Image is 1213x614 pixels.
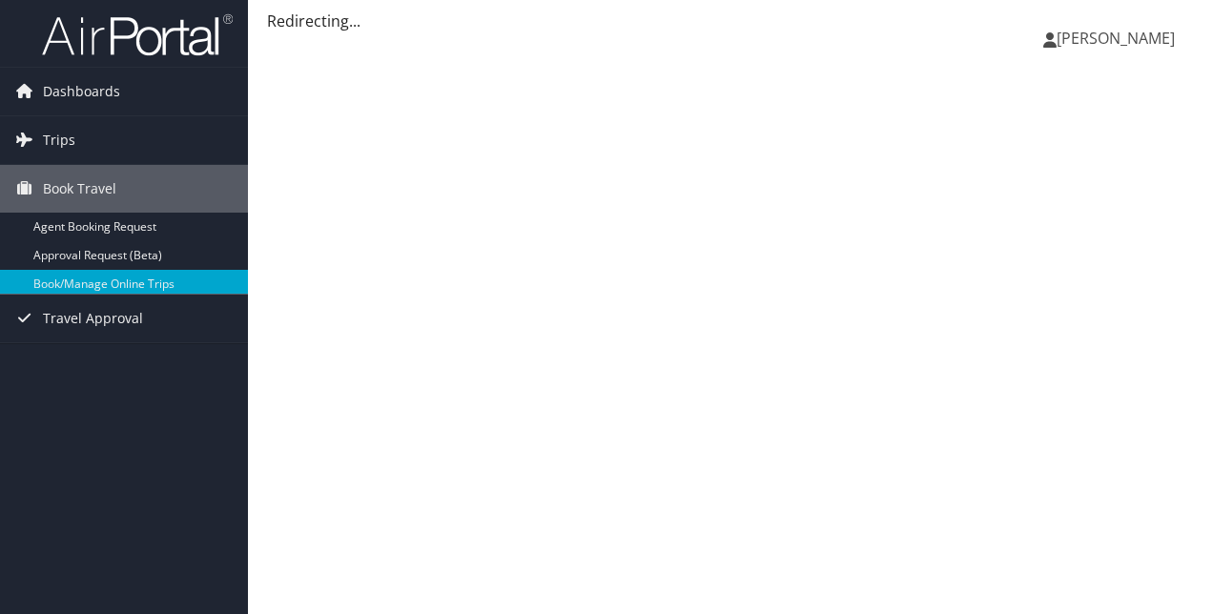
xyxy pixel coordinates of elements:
img: airportal-logo.png [42,12,233,57]
span: [PERSON_NAME] [1057,28,1175,49]
a: [PERSON_NAME] [1043,10,1194,67]
span: Travel Approval [43,295,143,342]
span: Dashboards [43,68,120,115]
span: Trips [43,116,75,164]
div: Redirecting... [267,10,1194,32]
span: Book Travel [43,165,116,213]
